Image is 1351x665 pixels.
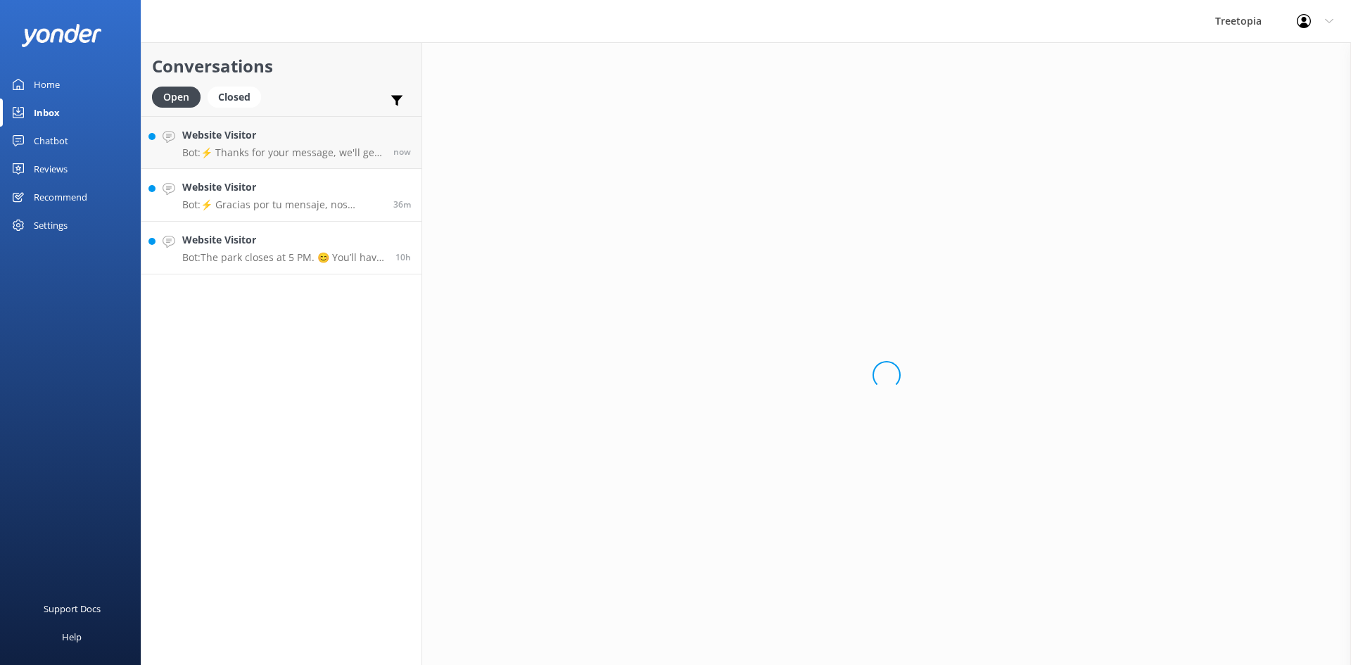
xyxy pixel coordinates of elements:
div: Help [62,623,82,651]
div: Open [152,87,201,108]
div: Reviews [34,155,68,183]
a: Website VisitorBot:The park closes at 5 PM. 😊 You’ll have plenty of time to enjoy everything befo... [141,222,421,274]
p: Bot: The park closes at 5 PM. 😊 You’ll have plenty of time to enjoy everything before then! [182,251,385,264]
span: Sep 16 2025 08:51am (UTC -06:00) America/Mexico_City [393,146,411,158]
span: Sep 16 2025 08:15am (UTC -06:00) America/Mexico_City [393,198,411,210]
h4: Website Visitor [182,179,383,195]
span: Sep 15 2025 09:57pm (UTC -06:00) America/Mexico_City [395,251,411,263]
a: Open [152,89,208,104]
div: Settings [34,211,68,239]
h2: Conversations [152,53,411,80]
div: Closed [208,87,261,108]
div: Home [34,70,60,99]
p: Bot: ⚡ Thanks for your message, we'll get back to you as soon as we can. You're also welcome to k... [182,146,383,159]
a: Closed [208,89,268,104]
div: Recommend [34,183,87,211]
a: Website VisitorBot:⚡ Thanks for your message, we'll get back to you as soon as we can. You're als... [141,116,421,169]
div: Support Docs [44,595,101,623]
img: yonder-white-logo.png [21,24,102,47]
div: Inbox [34,99,60,127]
h4: Website Visitor [182,232,385,248]
div: Chatbot [34,127,68,155]
p: Bot: ⚡ Gracias por tu mensaje, nos pondremos en contacto contigo lo antes posible. También puedes... [182,198,383,211]
a: Website VisitorBot:⚡ Gracias por tu mensaje, nos pondremos en contacto contigo lo antes posible. ... [141,169,421,222]
h4: Website Visitor [182,127,383,143]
